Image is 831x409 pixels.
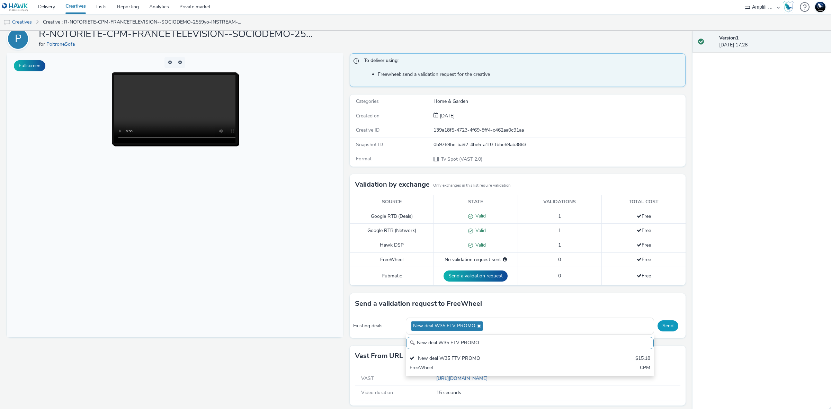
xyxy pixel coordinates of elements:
[503,256,507,263] div: Please select a deal below and click on Send to send a validation request to FreeWheel.
[350,209,434,224] td: Google RTB (Deals)
[350,238,434,253] td: Hawk DSP
[39,41,46,47] span: for
[719,35,825,49] div: [DATE] 17:28
[658,320,678,331] button: Send
[356,155,372,162] span: Format
[406,337,654,349] input: Search......
[356,127,379,133] span: Creative ID
[433,183,510,188] small: Only exchanges in this list require validation
[558,213,561,220] span: 1
[473,227,486,234] span: Valid
[356,98,379,105] span: Categories
[413,323,475,329] span: New deal W35 FTV PROMO
[410,364,569,372] div: FreeWheel
[350,267,434,285] td: Pubmatic
[518,195,602,209] th: Validations
[355,179,430,190] h3: Validation by exchange
[350,195,434,209] th: Source
[434,195,518,209] th: State
[637,213,651,220] span: Free
[14,60,45,71] button: Fullscreen
[361,389,393,396] span: Video duration
[637,273,651,279] span: Free
[3,19,10,26] img: tv
[39,14,247,30] a: Creative : R-NOTORIETE-CPM-FRANCETELEVISION--SOCIODEMO-2559yo-INSTREAM-1x1-TV-15s-P-INSTREAM-1x1-...
[436,375,490,382] a: [URL][DOMAIN_NAME]
[558,256,561,263] span: 0
[361,375,374,382] span: VAST
[46,41,78,47] a: PoltroneSofa
[15,29,21,48] div: P
[434,127,685,134] div: 139a18f5-4723-4f69-8ff4-c462aa0c91aa
[815,2,825,12] img: Support Hawk
[410,355,569,363] div: New deal W35 FTV PROMO
[444,270,508,282] button: Send a validation request
[436,389,678,396] span: 15 seconds
[434,98,685,105] div: Home & Garden
[438,113,455,119] span: [DATE]
[558,273,561,279] span: 0
[356,113,379,119] span: Created on
[783,1,794,12] img: Hawk Academy
[602,195,686,209] th: Total cost
[640,364,650,372] div: CPM
[558,227,561,234] span: 1
[353,322,402,329] div: Existing deals
[356,141,383,148] span: Snapshot ID
[473,213,486,219] span: Valid
[438,113,455,119] div: Creation 25 August 2025, 17:28
[437,256,514,263] div: No validation request sent
[637,256,651,263] span: Free
[355,351,403,361] h3: Vast from URL
[719,35,739,41] strong: Version 1
[378,71,682,78] li: Freewheel: send a validation request for the creative
[350,224,434,238] td: Google RTB (Network)
[473,242,486,248] span: Valid
[364,57,678,66] span: To deliver using:
[783,1,796,12] a: Hawk Academy
[350,252,434,267] td: FreeWheel
[558,242,561,248] span: 1
[440,156,482,162] span: Tv Spot (VAST 2.0)
[637,227,651,234] span: Free
[434,141,685,148] div: 0b9769be-ba92-4be5-a1f0-fbbc69ab3883
[2,3,28,11] img: undefined Logo
[39,28,316,41] h1: R-NOTORIETE-CPM-FRANCETELEVISION--SOCIODEMO-2559yo-INSTREAM-1x1-TV-15s-P-INSTREAM-1x1-W35Promo-$4...
[7,35,32,42] a: P
[637,242,651,248] span: Free
[355,299,482,309] h3: Send a validation request to FreeWheel
[635,355,650,363] div: $15.18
